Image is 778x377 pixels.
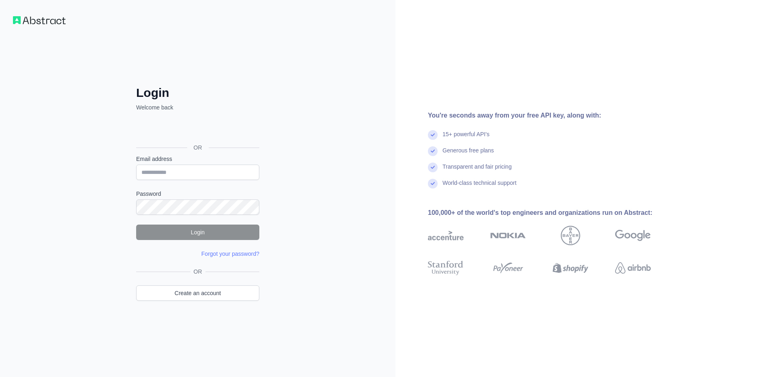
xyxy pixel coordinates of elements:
[136,103,259,111] p: Welcome back
[136,285,259,301] a: Create an account
[553,259,588,277] img: shopify
[428,259,464,277] img: stanford university
[561,226,580,245] img: bayer
[187,144,209,152] span: OR
[442,179,517,195] div: World-class technical support
[442,130,489,146] div: 15+ powerful API's
[428,130,438,140] img: check mark
[136,190,259,198] label: Password
[442,163,512,179] div: Transparent and fair pricing
[428,163,438,172] img: check mark
[13,16,66,24] img: Workflow
[136,86,259,100] h2: Login
[428,146,438,156] img: check mark
[136,155,259,163] label: Email address
[136,225,259,240] button: Login
[132,120,262,138] iframe: Google ile Oturum Açma Düğmesi
[615,259,651,277] img: airbnb
[428,179,438,188] img: check mark
[428,208,677,218] div: 100,000+ of the world's top engineers and organizations run on Abstract:
[428,111,677,120] div: You're seconds away from your free API key, along with:
[490,259,526,277] img: payoneer
[190,268,205,276] span: OR
[201,251,259,257] a: Forgot your password?
[490,226,526,245] img: nokia
[615,226,651,245] img: google
[442,146,494,163] div: Generous free plans
[428,226,464,245] img: accenture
